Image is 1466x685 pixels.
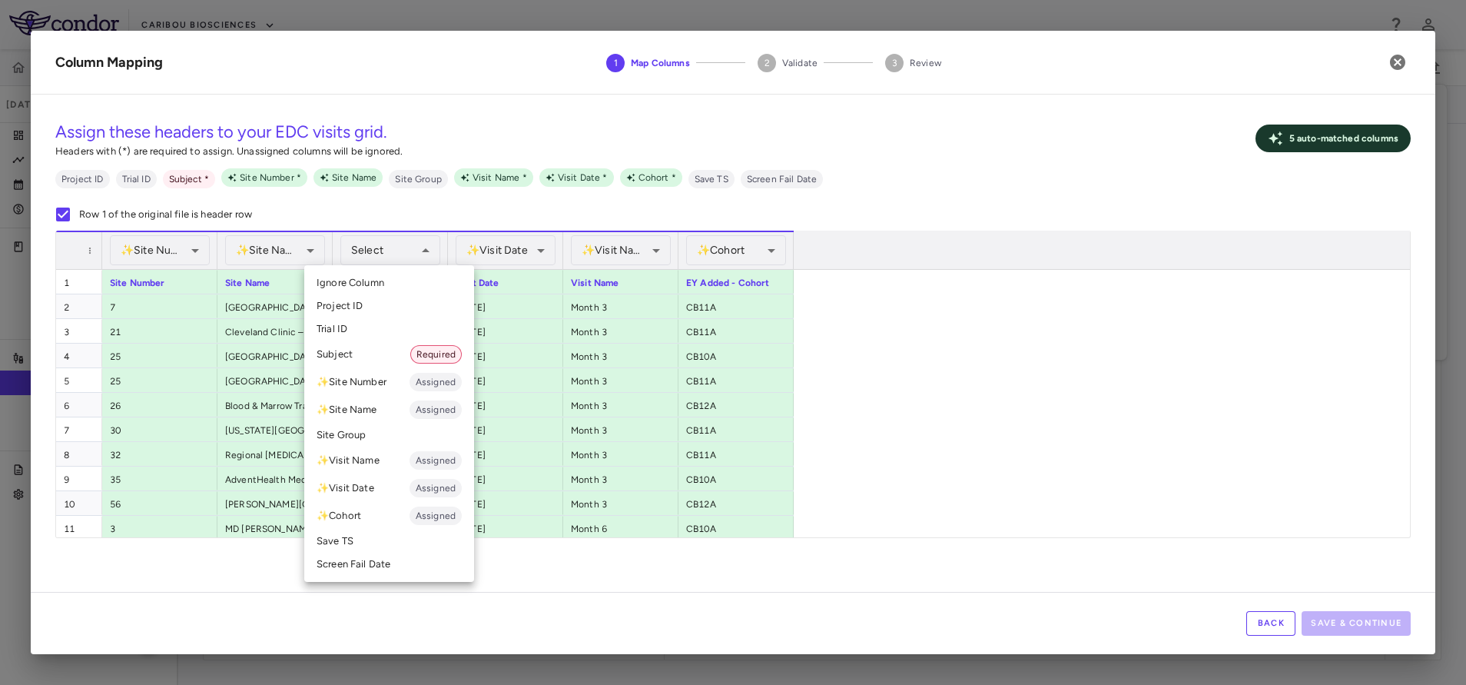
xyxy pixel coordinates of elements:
[304,318,474,341] li: Trial ID
[304,447,474,474] li: ✨ Visit Name
[304,424,474,447] li: Site Group
[410,481,462,495] span: Assigned
[317,276,384,290] span: Ignore Column
[304,530,474,553] li: Save TS
[410,403,462,417] span: Assigned
[304,368,474,396] li: ✨ Site Number
[411,347,461,361] span: Required
[304,341,474,368] li: Subject
[304,474,474,502] li: ✨ Visit Date
[304,396,474,424] li: ✨ Site Name
[410,454,462,467] span: Assigned
[410,509,462,523] span: Assigned
[410,375,462,389] span: Assigned
[304,553,474,576] li: Screen Fail Date
[304,294,474,318] li: Project ID
[304,502,474,530] li: ✨ Cohort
